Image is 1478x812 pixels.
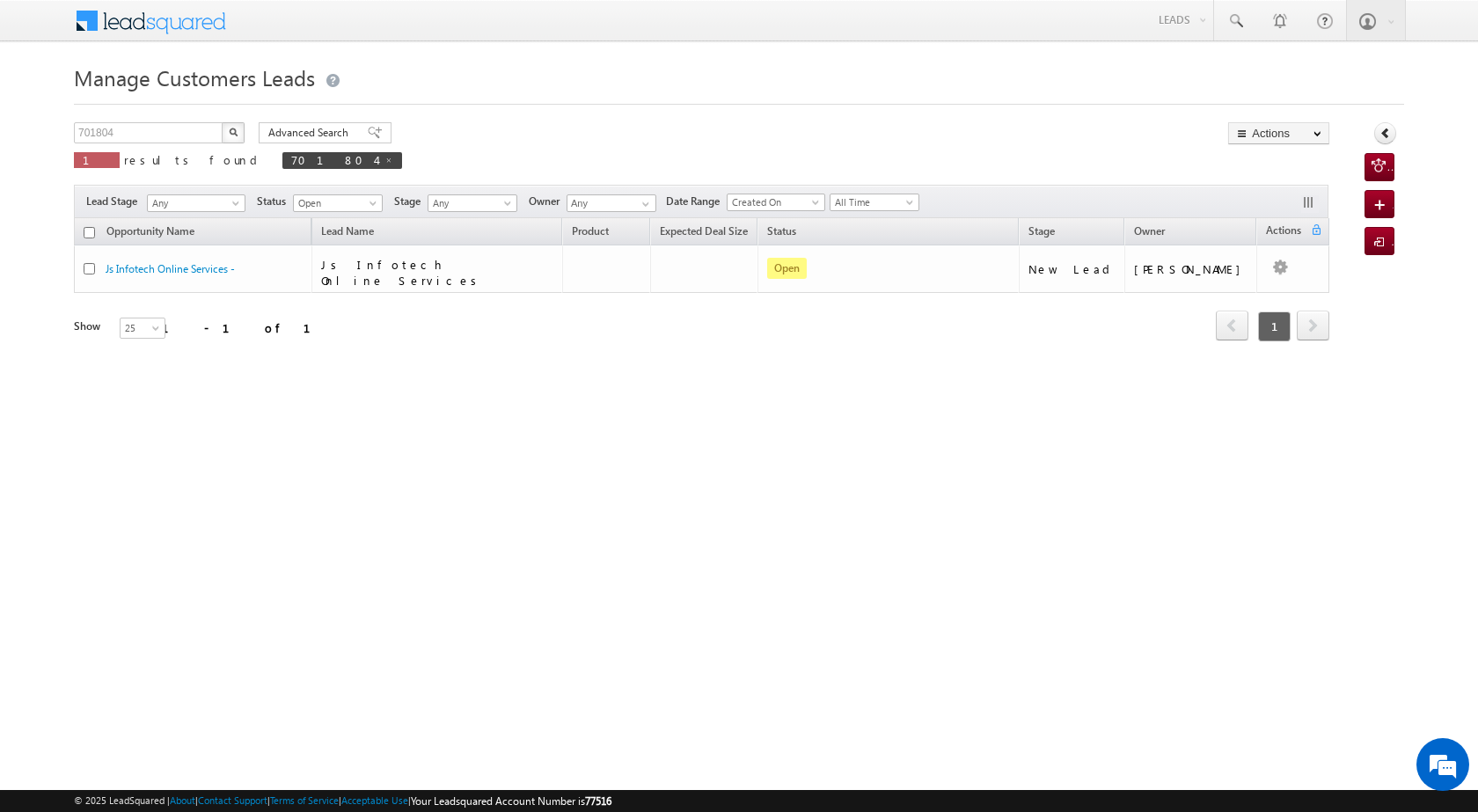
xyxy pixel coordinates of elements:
a: Status [758,222,805,245]
span: Manage Customers Leads [74,63,315,91]
span: Status [257,194,293,209]
span: Created On [728,194,819,210]
span: Date Range [666,194,727,209]
a: Any [147,194,245,212]
a: About [170,794,195,806]
span: Owner [1134,224,1165,238]
a: Any [428,194,517,212]
button: Actions [1228,122,1329,144]
span: Open [767,258,807,279]
span: © 2025 LeadSquared | | | | | [74,793,611,809]
a: Open [293,194,383,212]
img: Search [229,128,238,136]
div: 1 - 1 of 1 [162,318,332,338]
span: Any [428,195,512,211]
a: Contact Support [198,794,267,806]
span: 701804 [291,152,376,167]
div: Show [74,318,106,334]
a: Opportunity Name [98,222,203,245]
span: Product [572,224,609,238]
a: Expected Deal Size [651,222,757,245]
span: Lead Stage [86,194,144,209]
span: Stage [1028,224,1055,238]
span: 1 [1258,311,1291,341]
a: Acceptable Use [341,794,408,806]
span: Advanced Search [268,125,354,141]
a: Show All Items [633,195,655,213]
span: Expected Deal Size [660,224,748,238]
div: [PERSON_NAME] [1134,261,1249,277]
div: New Lead [1028,261,1116,277]
a: Js Infotech Online Services - [106,262,235,275]
input: Check all records [84,227,95,238]
a: Created On [727,194,825,211]
span: 77516 [585,794,611,808]
span: Js Infotech Online Services [321,257,483,288]
a: prev [1216,312,1248,340]
span: Opportunity Name [106,224,194,238]
a: Stage [1020,222,1064,245]
input: Type to Search [567,194,656,212]
span: Owner [529,194,567,209]
a: All Time [830,194,919,211]
span: 1 [83,152,111,167]
span: All Time [830,194,914,210]
span: Your Leadsquared Account Number is [411,794,611,808]
a: 25 [120,318,165,339]
span: 25 [121,320,167,336]
span: Actions [1257,221,1310,244]
span: prev [1216,311,1248,340]
span: results found [124,152,264,167]
span: Open [294,195,377,211]
span: Any [148,195,239,211]
span: next [1297,311,1329,340]
span: Stage [394,194,428,209]
span: Lead Name [312,222,383,245]
a: next [1297,312,1329,340]
a: Terms of Service [270,794,339,806]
